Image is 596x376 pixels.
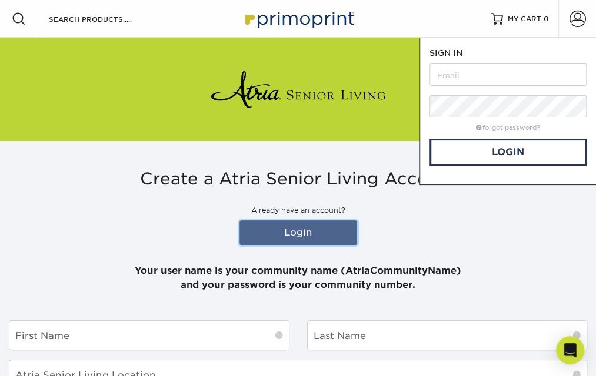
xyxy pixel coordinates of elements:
[239,220,357,245] a: Login
[429,63,587,86] input: Email
[9,169,587,189] h3: Create a Atria Senior Living Account
[429,139,587,166] a: Login
[9,205,587,216] p: Already have an account?
[544,15,549,23] span: 0
[476,124,540,132] a: forgot password?
[429,48,462,58] span: SIGN IN
[210,66,387,113] img: Atria Senior Living
[48,12,162,26] input: SEARCH PRODUCTS.....
[556,336,584,364] div: Open Intercom Messenger
[508,14,541,24] span: MY CART
[239,6,357,31] img: Primoprint
[9,250,587,292] p: Your user name is your community name (AtriaCommunityName) and your password is your community nu...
